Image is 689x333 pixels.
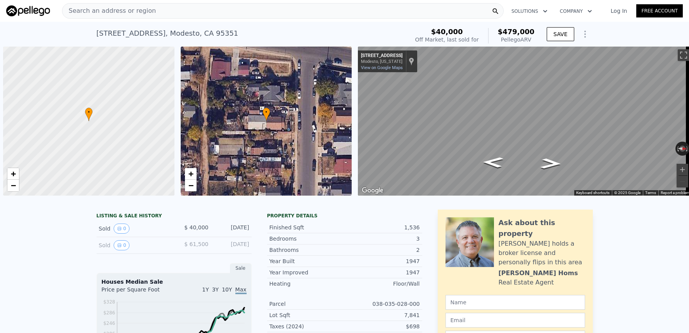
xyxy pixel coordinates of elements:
[7,180,19,191] a: Zoom out
[230,263,252,273] div: Sale
[415,36,479,43] div: Off Market, last sold for
[114,240,130,250] button: View historical data
[7,168,19,180] a: Zoom in
[474,154,512,170] path: Go South, Alamo Ave
[498,36,535,43] div: Pellego ARV
[446,295,585,310] input: Name
[269,257,345,265] div: Year Built
[102,278,247,286] div: Houses Median Sale
[97,213,252,220] div: LISTING & SALE HISTORY
[409,57,414,66] a: Show location on map
[361,59,402,64] div: Modesto, [US_STATE]
[269,323,345,330] div: Taxes (2024)
[345,323,420,330] div: $698
[345,280,420,288] div: Floor/Wall
[215,240,249,250] div: [DATE]
[345,224,420,231] div: 1,536
[360,186,385,196] img: Google
[267,213,422,219] div: Property details
[345,269,420,276] div: 1947
[185,180,197,191] a: Zoom out
[184,241,208,247] span: $ 61,500
[345,246,420,254] div: 2
[11,169,16,179] span: +
[269,224,345,231] div: Finished Sqft
[269,246,345,254] div: Bathrooms
[235,286,247,294] span: Max
[6,5,50,16] img: Pellego
[532,156,570,172] path: Go North, Alamo Ave
[97,28,238,39] div: [STREET_ADDRESS] , Modesto , CA 95351
[554,4,598,18] button: Company
[675,142,680,156] button: Rotate counterclockwise
[85,108,93,121] div: •
[188,180,193,190] span: −
[262,108,270,121] div: •
[636,4,683,17] a: Free Account
[499,269,578,278] div: [PERSON_NAME] Homs
[431,28,463,36] span: $40,000
[102,286,174,298] div: Price per Square Foot
[262,109,270,116] span: •
[99,240,168,250] div: Sold
[345,300,420,308] div: 038-035-028-000
[345,257,420,265] div: 1947
[360,186,385,196] a: Open this area in Google Maps (opens a new window)
[576,190,610,196] button: Keyboard shortcuts
[361,53,402,59] div: [STREET_ADDRESS]
[677,176,688,187] button: Zoom out
[103,299,115,305] tspan: $328
[215,224,249,234] div: [DATE]
[62,6,156,16] span: Search an address or region
[645,191,656,195] a: Terms (opens in new tab)
[11,180,16,190] span: −
[499,239,585,267] div: [PERSON_NAME] holds a broker license and personally flips in this area
[577,26,593,42] button: Show Options
[498,28,535,36] span: $479,000
[547,27,574,41] button: SAVE
[269,235,345,243] div: Bedrooms
[499,217,585,239] div: Ask about this property
[505,4,554,18] button: Solutions
[184,224,208,231] span: $ 40,000
[103,310,115,316] tspan: $286
[614,191,641,195] span: © 2025 Google
[212,286,219,293] span: 3Y
[345,311,420,319] div: 7,841
[269,269,345,276] div: Year Improved
[222,286,232,293] span: 10Y
[99,224,168,234] div: Sold
[499,278,554,287] div: Real Estate Agent
[114,224,130,234] button: View historical data
[601,7,636,15] a: Log In
[361,65,403,70] a: View on Google Maps
[85,109,93,116] span: •
[446,313,585,328] input: Email
[677,164,688,175] button: Zoom in
[188,169,193,179] span: +
[185,168,197,180] a: Zoom in
[103,321,115,326] tspan: $246
[202,286,209,293] span: 1Y
[269,300,345,308] div: Parcel
[269,311,345,319] div: Lot Sqft
[345,235,420,243] div: 3
[269,280,345,288] div: Heating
